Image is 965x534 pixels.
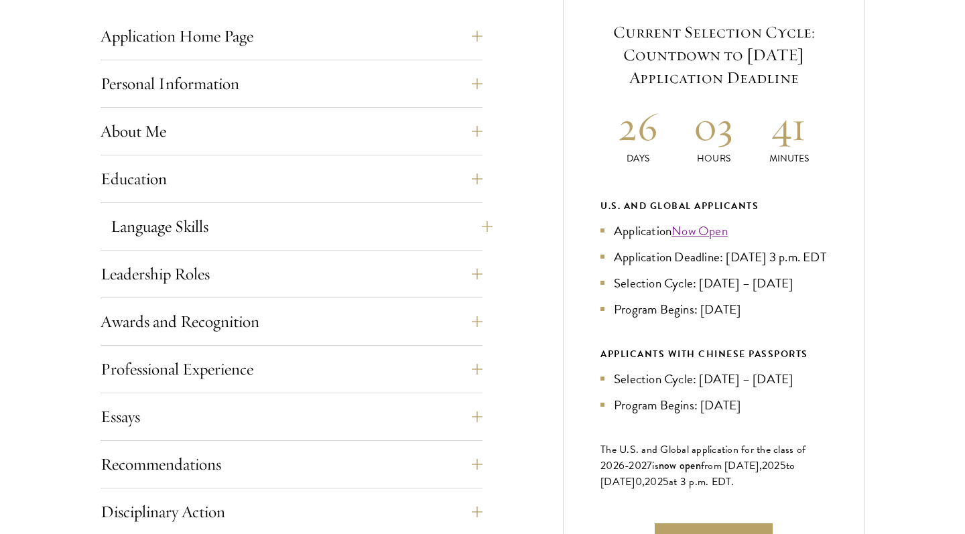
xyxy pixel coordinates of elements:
[619,458,625,474] span: 6
[101,401,482,433] button: Essays
[663,474,669,490] span: 5
[625,458,647,474] span: -202
[676,101,752,151] h2: 03
[101,258,482,290] button: Leadership Roles
[600,151,676,165] p: Days
[652,458,659,474] span: is
[659,458,701,473] span: now open
[101,163,482,195] button: Education
[676,151,752,165] p: Hours
[600,101,676,151] h2: 26
[600,198,827,214] div: U.S. and Global Applicants
[600,346,827,362] div: APPLICANTS WITH CHINESE PASSPORTS
[101,68,482,100] button: Personal Information
[111,210,493,243] button: Language Skills
[600,458,795,490] span: to [DATE]
[600,247,827,267] li: Application Deadline: [DATE] 3 p.m. EDT
[101,353,482,385] button: Professional Experience
[701,458,762,474] span: from [DATE],
[101,306,482,338] button: Awards and Recognition
[101,20,482,52] button: Application Home Page
[600,21,827,89] h5: Current Selection Cycle: Countdown to [DATE] Application Deadline
[635,474,642,490] span: 0
[600,273,827,293] li: Selection Cycle: [DATE] – [DATE]
[642,474,645,490] span: ,
[671,221,728,241] a: Now Open
[600,299,827,319] li: Program Begins: [DATE]
[669,474,734,490] span: at 3 p.m. EDT.
[600,442,806,474] span: The U.S. and Global application for the class of 202
[751,151,827,165] p: Minutes
[647,458,652,474] span: 7
[762,458,780,474] span: 202
[780,458,786,474] span: 5
[751,101,827,151] h2: 41
[600,395,827,415] li: Program Begins: [DATE]
[101,496,482,528] button: Disciplinary Action
[101,448,482,480] button: Recommendations
[600,221,827,241] li: Application
[600,369,827,389] li: Selection Cycle: [DATE] – [DATE]
[645,474,663,490] span: 202
[101,115,482,147] button: About Me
